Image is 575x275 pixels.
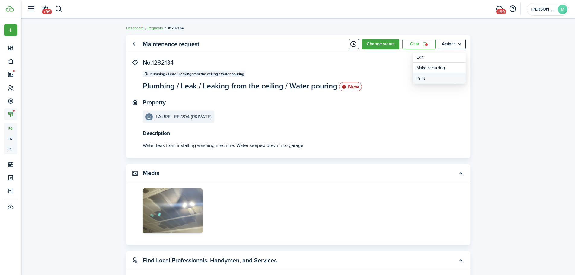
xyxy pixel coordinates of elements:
a: Go back [129,39,139,49]
panel-main-title: No. [143,59,174,66]
panel-main-title: Property [143,99,166,106]
menu-btn: Actions [439,39,466,49]
span: Monica [531,7,555,11]
button: Open resource center [507,4,518,14]
button: Timeline [349,39,359,49]
a: rq [4,123,17,133]
span: +99 [42,9,52,14]
panel-main-body: Toggle accordion [126,188,470,245]
a: Edit [413,52,466,62]
p: Water leak from installing washing machine. Water seeped down into garage. [143,142,454,149]
panel-main-title: Find Local Professionals, Handymen, and Services [143,257,277,264]
a: Messaging [494,2,505,17]
panel-main-title: Description [143,129,454,137]
img: TenantCloud [6,6,14,12]
button: Make recurring [413,63,466,73]
button: Open sidebar [25,3,37,15]
a: Requests [148,25,163,31]
button: Toggle accordion [455,168,466,178]
button: Open menu [439,39,466,49]
span: +99 [496,9,506,14]
avatar-text: M [558,5,567,14]
button: Change status [362,39,399,49]
span: Plumbing / Leak / Leaking from the ceiling / Water pouring [150,71,244,77]
button: Open menu [4,24,17,36]
a: Dashboard [126,25,144,31]
button: Toggle accordion [455,255,466,265]
panel-main-title: Maintenance request [143,41,199,48]
panel-main-title: Media [143,170,160,177]
button: Search [55,4,62,14]
a: re [4,144,17,154]
span: #1282134 [168,25,184,31]
e-details-info-title: LAUREL EE-204 (PRIVATE) [156,114,212,120]
status: New [339,82,362,91]
button: Print [413,73,466,84]
span: 1282134 [152,58,174,67]
a: rb [4,133,17,144]
a: Notifications [39,2,51,17]
a: Chat [402,39,436,49]
img: Image [143,188,203,233]
panel-main-description: Plumbing / Leak / Leaking from the ceiling / Water pouring [143,80,362,92]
